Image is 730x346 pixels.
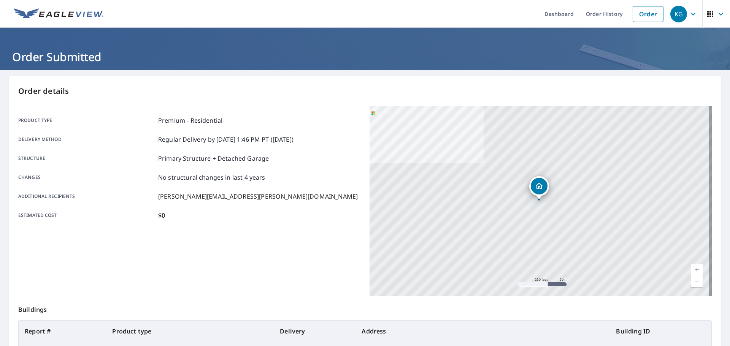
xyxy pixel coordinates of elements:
th: Delivery [274,321,355,342]
th: Report # [19,321,106,342]
th: Building ID [610,321,711,342]
p: Order details [18,85,712,97]
p: Estimated cost [18,211,155,220]
a: Order [633,6,663,22]
p: Buildings [18,296,712,320]
th: Product type [106,321,274,342]
p: [PERSON_NAME][EMAIL_ADDRESS][PERSON_NAME][DOMAIN_NAME] [158,192,358,201]
p: Changes [18,173,155,182]
p: Structure [18,154,155,163]
a: Current Level 17, Zoom Out [691,275,703,287]
th: Address [355,321,610,342]
img: EV Logo [14,8,103,20]
p: Additional recipients [18,192,155,201]
h1: Order Submitted [9,49,721,65]
a: Current Level 17, Zoom In [691,264,703,275]
p: Primary Structure + Detached Garage [158,154,269,163]
div: Dropped pin, building 1, Residential property, 4206 Zino Ln Sanger, TX 76266 [529,176,549,200]
p: No structural changes in last 4 years [158,173,265,182]
div: KG [670,6,687,22]
p: Delivery method [18,135,155,144]
p: Regular Delivery by [DATE] 1:46 PM PT ([DATE]) [158,135,294,144]
p: Product type [18,116,155,125]
p: Premium - Residential [158,116,222,125]
p: $0 [158,211,165,220]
